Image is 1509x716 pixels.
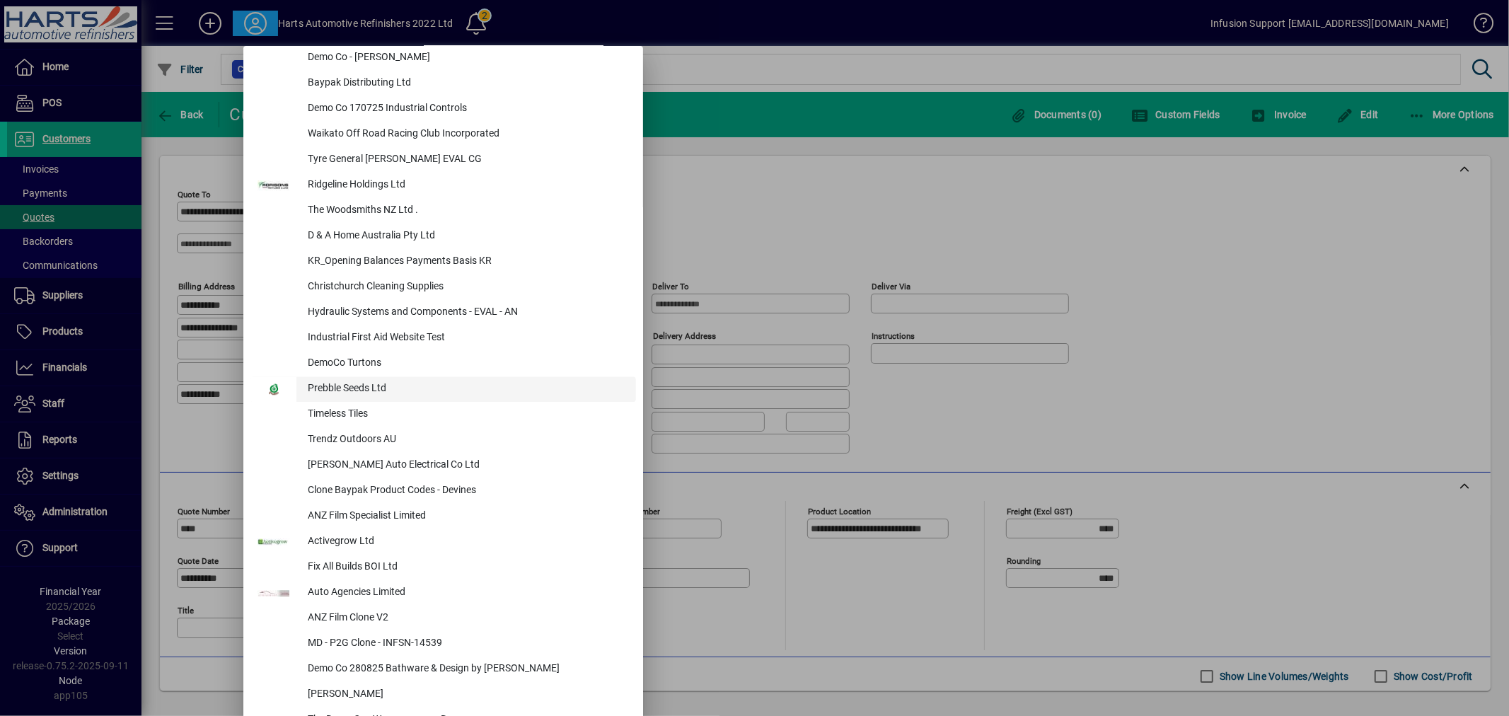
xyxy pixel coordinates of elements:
[296,606,636,631] div: ANZ Film Clone V2
[296,224,636,249] div: D & A Home Australia Pty Ltd
[296,45,636,71] div: Demo Co - [PERSON_NAME]
[296,96,636,122] div: Demo Co 170725 Industrial Controls
[250,657,636,682] button: Demo Co 280825 Bathware & Design by [PERSON_NAME]
[250,249,636,275] button: KR_Opening Balances Payments Basis KR
[296,122,636,147] div: Waikato Off Road Racing Club Incorporated
[296,249,636,275] div: KR_Opening Balances Payments Basis KR
[250,198,636,224] button: The Woodsmiths NZ Ltd .
[250,529,636,555] button: Activegrow Ltd
[250,300,636,325] button: Hydraulic Systems and Components - EVAL - AN
[296,300,636,325] div: Hydraulic Systems and Components - EVAL - AN
[250,555,636,580] button: Fix All Builds BOI Ltd
[296,555,636,580] div: Fix All Builds BOI Ltd
[296,351,636,376] div: DemoCo Turtons
[296,173,636,198] div: Ridgeline Holdings Ltd
[296,529,636,555] div: Activegrow Ltd
[296,275,636,300] div: Christchurch Cleaning Supplies
[296,376,636,402] div: Prebble Seeds Ltd
[250,71,636,96] button: Baypak Distributing Ltd
[250,224,636,249] button: D & A Home Australia Pty Ltd
[250,631,636,657] button: MD - P2G Clone - INFSN-14539
[250,453,636,478] button: [PERSON_NAME] Auto Electrical Co Ltd
[250,122,636,147] button: Waikato Off Road Racing Club Incorporated
[250,606,636,631] button: ANZ Film Clone V2
[296,504,636,529] div: ANZ Film Specialist Limited
[250,173,636,198] button: Ridgeline Holdings Ltd
[296,580,636,606] div: Auto Agencies Limited
[250,325,636,351] button: Industrial First Aid Website Test
[296,453,636,478] div: [PERSON_NAME] Auto Electrical Co Ltd
[296,427,636,453] div: Trendz Outdoors AU
[296,147,636,173] div: Tyre General [PERSON_NAME] EVAL CG
[296,325,636,351] div: Industrial First Aid Website Test
[250,478,636,504] button: Clone Baypak Product Codes - Devines
[296,71,636,96] div: Baypak Distributing Ltd
[250,682,636,708] button: [PERSON_NAME]
[296,682,636,708] div: [PERSON_NAME]
[250,376,636,402] button: Prebble Seeds Ltd
[296,631,636,657] div: MD - P2G Clone - INFSN-14539
[296,198,636,224] div: The Woodsmiths NZ Ltd .
[250,351,636,376] button: DemoCo Turtons
[296,657,636,682] div: Demo Co 280825 Bathware & Design by [PERSON_NAME]
[250,275,636,300] button: Christchurch Cleaning Supplies
[296,402,636,427] div: Timeless Tiles
[250,427,636,453] button: Trendz Outdoors AU
[250,96,636,122] button: Demo Co 170725 Industrial Controls
[250,580,636,606] button: Auto Agencies Limited
[250,45,636,71] button: Demo Co - [PERSON_NAME]
[250,402,636,427] button: Timeless Tiles
[296,478,636,504] div: Clone Baypak Product Codes - Devines
[250,147,636,173] button: Tyre General [PERSON_NAME] EVAL CG
[250,504,636,529] button: ANZ Film Specialist Limited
